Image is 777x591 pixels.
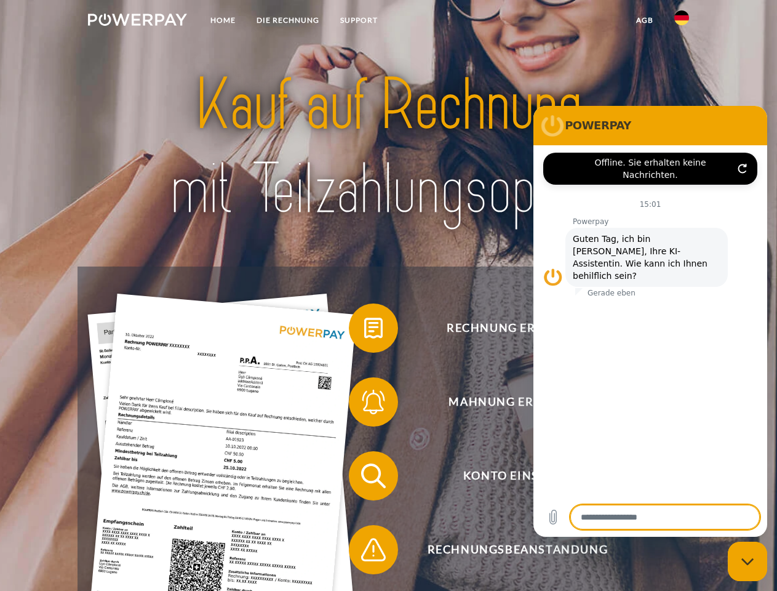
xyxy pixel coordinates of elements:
[367,525,668,574] span: Rechnungsbeanstandung
[118,59,659,236] img: title-powerpay_de.svg
[626,9,664,31] a: agb
[358,460,389,491] img: qb_search.svg
[200,9,246,31] a: Home
[533,106,767,537] iframe: Messaging-Fenster
[728,542,767,581] iframe: Schaltfläche zum Öffnen des Messaging-Fensters; Konversation läuft
[358,313,389,344] img: qb_bill.svg
[367,451,668,501] span: Konto einsehen
[358,534,389,565] img: qb_warning.svg
[674,10,689,25] img: de
[349,377,669,427] button: Mahnung erhalten?
[367,377,668,427] span: Mahnung erhalten?
[349,525,669,574] button: Rechnungsbeanstandung
[246,9,330,31] a: DIE RECHNUNG
[349,451,669,501] button: Konto einsehen
[88,14,187,26] img: logo-powerpay-white.svg
[349,304,669,353] button: Rechnung erhalten?
[330,9,388,31] a: SUPPORT
[367,304,668,353] span: Rechnung erhalten?
[358,387,389,417] img: qb_bell.svg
